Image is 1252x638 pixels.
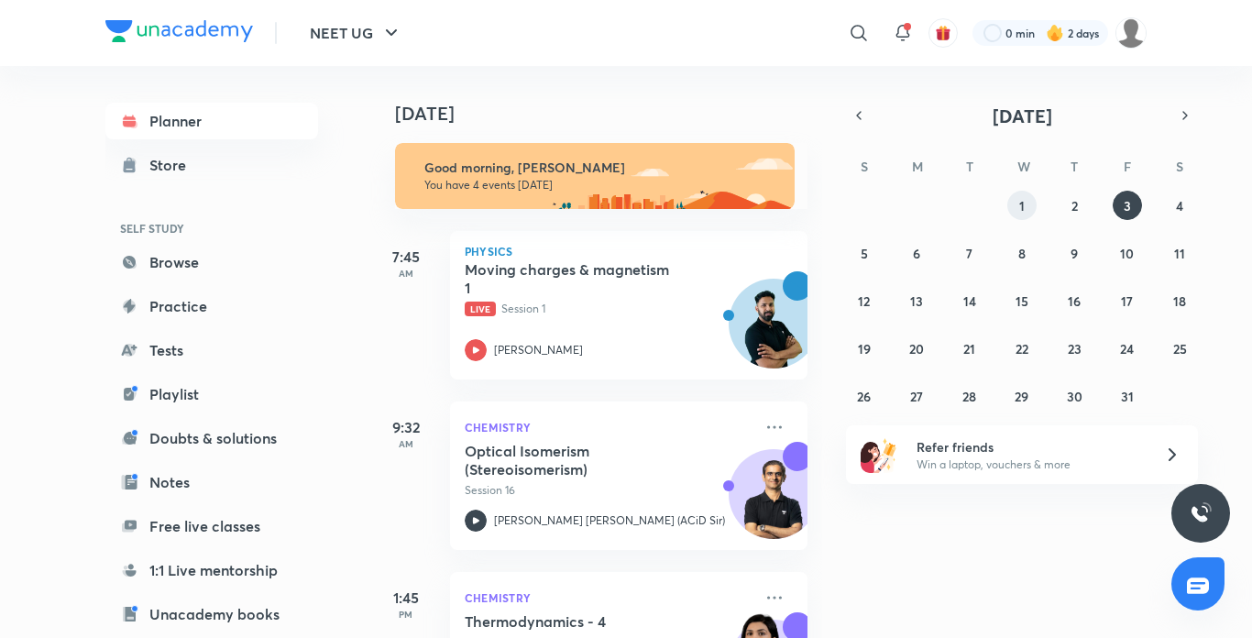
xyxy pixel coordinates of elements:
abbr: October 7, 2025 [966,245,972,262]
abbr: October 12, 2025 [858,292,870,310]
abbr: October 26, 2025 [857,388,871,405]
button: October 14, 2025 [955,286,984,315]
h5: 7:45 [369,246,443,268]
button: October 17, 2025 [1113,286,1142,315]
h6: Refer friends [917,437,1142,456]
abbr: October 30, 2025 [1067,388,1082,405]
button: October 27, 2025 [902,381,931,411]
p: AM [369,438,443,449]
p: PM [369,609,443,620]
button: October 31, 2025 [1113,381,1142,411]
abbr: October 13, 2025 [910,292,923,310]
a: Planner [105,103,318,139]
button: October 2, 2025 [1060,191,1089,220]
abbr: October 9, 2025 [1071,245,1078,262]
h5: 1:45 [369,587,443,609]
abbr: October 11, 2025 [1174,245,1185,262]
abbr: October 16, 2025 [1068,292,1081,310]
abbr: October 18, 2025 [1173,292,1186,310]
abbr: October 22, 2025 [1016,340,1028,357]
button: October 29, 2025 [1007,381,1037,411]
abbr: October 15, 2025 [1016,292,1028,310]
abbr: October 17, 2025 [1121,292,1133,310]
button: October 22, 2025 [1007,334,1037,363]
button: October 20, 2025 [902,334,931,363]
abbr: October 25, 2025 [1173,340,1187,357]
h6: SELF STUDY [105,213,318,244]
img: Company Logo [105,20,253,42]
button: October 1, 2025 [1007,191,1037,220]
abbr: October 27, 2025 [910,388,923,405]
p: Chemistry [465,416,752,438]
button: October 23, 2025 [1060,334,1089,363]
abbr: October 24, 2025 [1120,340,1134,357]
button: October 9, 2025 [1060,238,1089,268]
p: [PERSON_NAME] [PERSON_NAME] (ACiD Sir) [494,512,725,529]
img: Avatar [730,289,818,377]
button: October 5, 2025 [850,238,879,268]
button: October 10, 2025 [1113,238,1142,268]
span: [DATE] [993,104,1052,128]
a: Unacademy books [105,596,318,632]
button: October 8, 2025 [1007,238,1037,268]
h5: Thermodynamics - 4 [465,612,693,631]
p: Session 16 [465,482,752,499]
p: [PERSON_NAME] [494,342,583,358]
a: Company Logo [105,20,253,47]
button: NEET UG [299,15,413,51]
h5: 9:32 [369,416,443,438]
h6: Good morning, [PERSON_NAME] [424,159,778,176]
h5: Optical Isomerism (Stereoisomerism) [465,442,693,478]
abbr: October 6, 2025 [913,245,920,262]
abbr: October 4, 2025 [1176,197,1183,214]
img: streak [1046,24,1064,42]
span: Live [465,302,496,316]
abbr: October 5, 2025 [861,245,868,262]
a: Practice [105,288,318,324]
button: avatar [928,18,958,48]
img: Barsha Singh [1115,17,1147,49]
a: Notes [105,464,318,500]
button: October 26, 2025 [850,381,879,411]
h4: [DATE] [395,103,826,125]
abbr: October 10, 2025 [1120,245,1134,262]
div: Store [149,154,197,176]
a: 1:1 Live mentorship [105,552,318,588]
abbr: October 29, 2025 [1015,388,1028,405]
p: You have 4 events [DATE] [424,178,778,192]
img: ttu [1190,502,1212,524]
abbr: October 23, 2025 [1068,340,1082,357]
abbr: October 20, 2025 [909,340,924,357]
button: October 3, 2025 [1113,191,1142,220]
button: October 15, 2025 [1007,286,1037,315]
img: referral [861,436,897,473]
button: October 18, 2025 [1165,286,1194,315]
button: October 12, 2025 [850,286,879,315]
p: Chemistry [465,587,752,609]
a: Free live classes [105,508,318,544]
abbr: Monday [912,158,923,175]
abbr: October 1, 2025 [1019,197,1025,214]
abbr: October 2, 2025 [1071,197,1078,214]
abbr: October 19, 2025 [858,340,871,357]
abbr: October 28, 2025 [962,388,976,405]
abbr: October 8, 2025 [1018,245,1026,262]
button: October 28, 2025 [955,381,984,411]
abbr: October 14, 2025 [963,292,976,310]
a: Doubts & solutions [105,420,318,456]
button: October 16, 2025 [1060,286,1089,315]
button: October 30, 2025 [1060,381,1089,411]
p: Physics [465,246,793,257]
a: Store [105,147,318,183]
abbr: Tuesday [966,158,973,175]
p: AM [369,268,443,279]
abbr: Sunday [861,158,868,175]
button: October 19, 2025 [850,334,879,363]
abbr: Thursday [1071,158,1078,175]
abbr: Wednesday [1017,158,1030,175]
img: morning [395,143,795,209]
img: avatar [935,25,951,41]
a: Playlist [105,376,318,412]
img: Avatar [730,459,818,547]
a: Tests [105,332,318,368]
